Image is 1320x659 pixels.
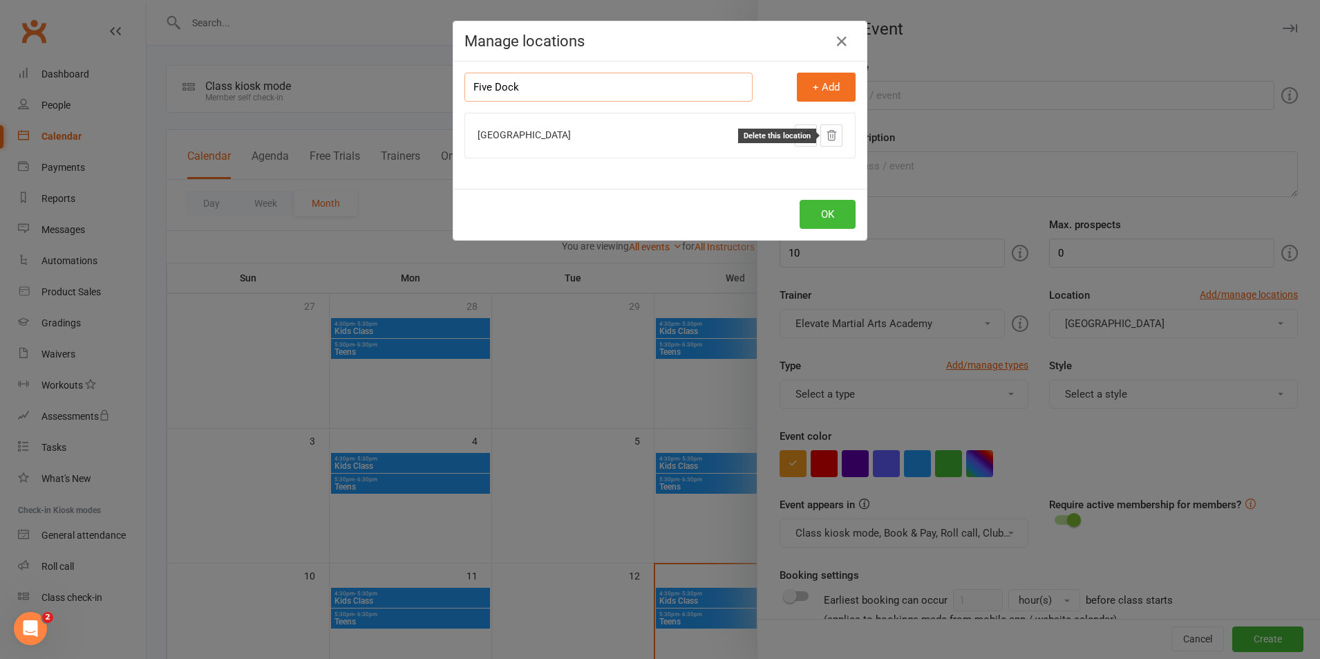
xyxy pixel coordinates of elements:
[797,73,856,102] button: + Add
[820,124,842,147] button: Delete this location
[478,129,571,140] span: [GEOGRAPHIC_DATA]
[464,33,856,50] h4: Manage locations
[800,200,856,229] button: OK
[42,612,53,623] span: 2
[464,73,753,102] input: Enter location name
[831,30,853,53] button: Close
[738,129,816,143] div: Delete this location
[14,612,47,645] iframe: Intercom live chat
